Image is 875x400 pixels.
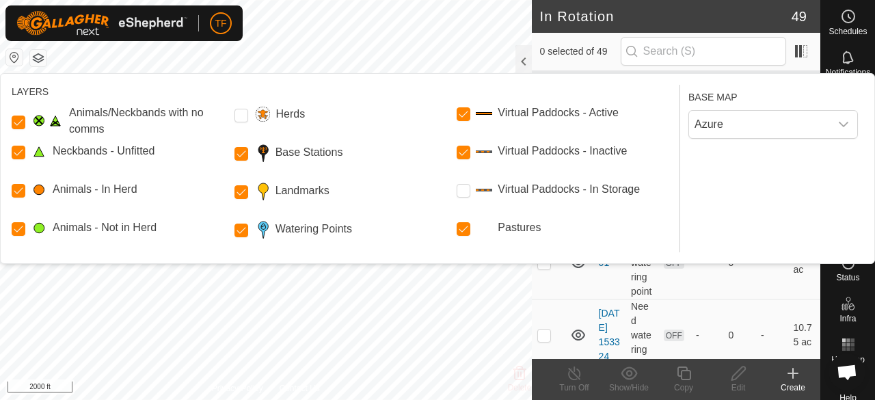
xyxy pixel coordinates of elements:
span: Schedules [829,27,867,36]
div: Create [766,382,820,394]
a: 01 [599,257,610,268]
label: Pastures [498,219,541,236]
div: Open chat [829,354,865,390]
th: Status [658,71,690,127]
label: Herds [275,106,305,122]
label: Virtual Paddocks - Active [498,105,619,121]
th: Pasture [755,71,787,127]
div: Show/Hide [602,382,656,394]
span: Status [836,274,859,282]
h2: In Rotation [540,8,792,25]
th: Validity [625,71,658,127]
span: TF [215,16,226,31]
button: Reset Map [6,49,23,66]
a: Contact Us [279,382,319,395]
span: 49 [792,6,807,27]
a: Privacy Policy [212,382,263,395]
button: + [6,72,23,88]
div: Copy [656,382,711,394]
td: Need watering point [625,299,658,371]
span: Notifications [826,68,870,77]
div: dropdown trigger [830,111,857,138]
th: VP [593,71,625,127]
th: Herd [690,71,723,127]
span: Heatmap [831,356,865,364]
div: - [696,328,717,343]
td: - [755,299,787,371]
input: Search (S) [621,37,786,66]
td: 10.75 ac [788,299,820,371]
span: Azure [689,111,830,138]
label: Animals - Not in Herd [53,219,157,236]
span: 0 selected of 49 [540,44,621,59]
label: Virtual Paddocks - In Storage [498,181,640,198]
label: Watering Points [275,221,352,237]
label: Landmarks [275,183,329,199]
div: Edit [711,382,766,394]
div: BASE MAP [688,85,858,105]
img: Gallagher Logo [16,11,187,36]
td: 0 [723,299,755,371]
label: Base Stations [275,144,343,161]
span: OFF [664,330,684,341]
span: Infra [839,315,856,323]
div: Turn Off [547,382,602,394]
label: Neckbands - Unfitted [53,143,154,159]
label: Animals/Neckbands with no comms [69,105,229,137]
th: [GEOGRAPHIC_DATA] Area [788,71,820,127]
th: Head [723,71,755,127]
label: Virtual Paddocks - Inactive [498,143,627,159]
label: Animals - In Herd [53,181,137,198]
a: [DATE] 153324 [599,308,620,362]
div: LAYERS [12,85,674,99]
button: Map Layers [30,50,46,66]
